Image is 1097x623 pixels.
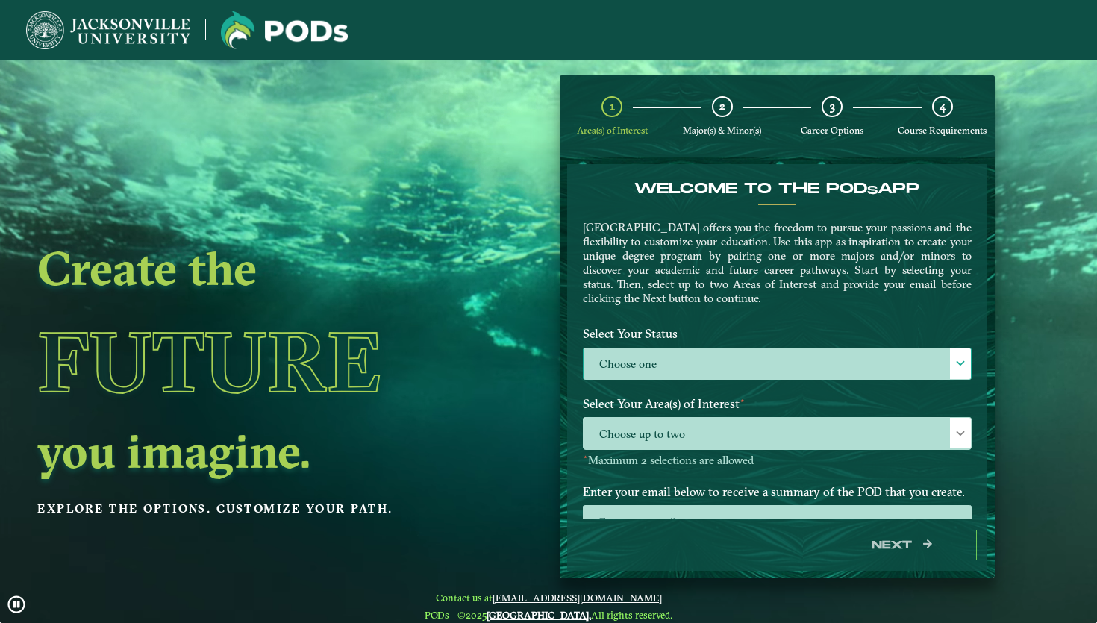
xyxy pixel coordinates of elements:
[740,395,746,406] sup: ⋆
[583,451,588,462] sup: ⋆
[572,320,983,348] label: Select Your Status
[493,592,662,604] a: [EMAIL_ADDRESS][DOMAIN_NAME]
[425,592,672,604] span: Contact us at
[572,390,983,418] label: Select Your Area(s) of Interest
[830,99,835,113] span: 3
[37,498,457,520] p: Explore the options. Customize your path.
[37,294,457,430] h1: Future
[801,125,863,136] span: Career Options
[583,220,972,305] p: [GEOGRAPHIC_DATA] offers you the freedom to pursue your passions and the flexibility to customize...
[583,180,972,198] h4: Welcome to the POD app
[425,609,672,621] span: PODs - ©2025 All rights reserved.
[26,11,190,49] img: Jacksonville University logo
[610,99,615,113] span: 1
[940,99,946,113] span: 4
[583,454,972,468] p: Maximum 2 selections are allowed
[828,530,977,560] button: Next
[683,125,761,136] span: Major(s) & Minor(s)
[584,418,971,450] span: Choose up to two
[583,505,972,537] input: Enter your email
[584,348,971,381] label: Choose one
[37,247,457,289] h2: Create the
[867,184,878,198] sub: s
[572,478,983,505] label: Enter your email below to receive a summary of the POD that you create.
[221,11,348,49] img: Jacksonville University logo
[37,430,457,472] h2: you imagine.
[487,609,591,621] a: [GEOGRAPHIC_DATA].
[577,125,648,136] span: Area(s) of Interest
[719,99,725,113] span: 2
[898,125,987,136] span: Course Requirements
